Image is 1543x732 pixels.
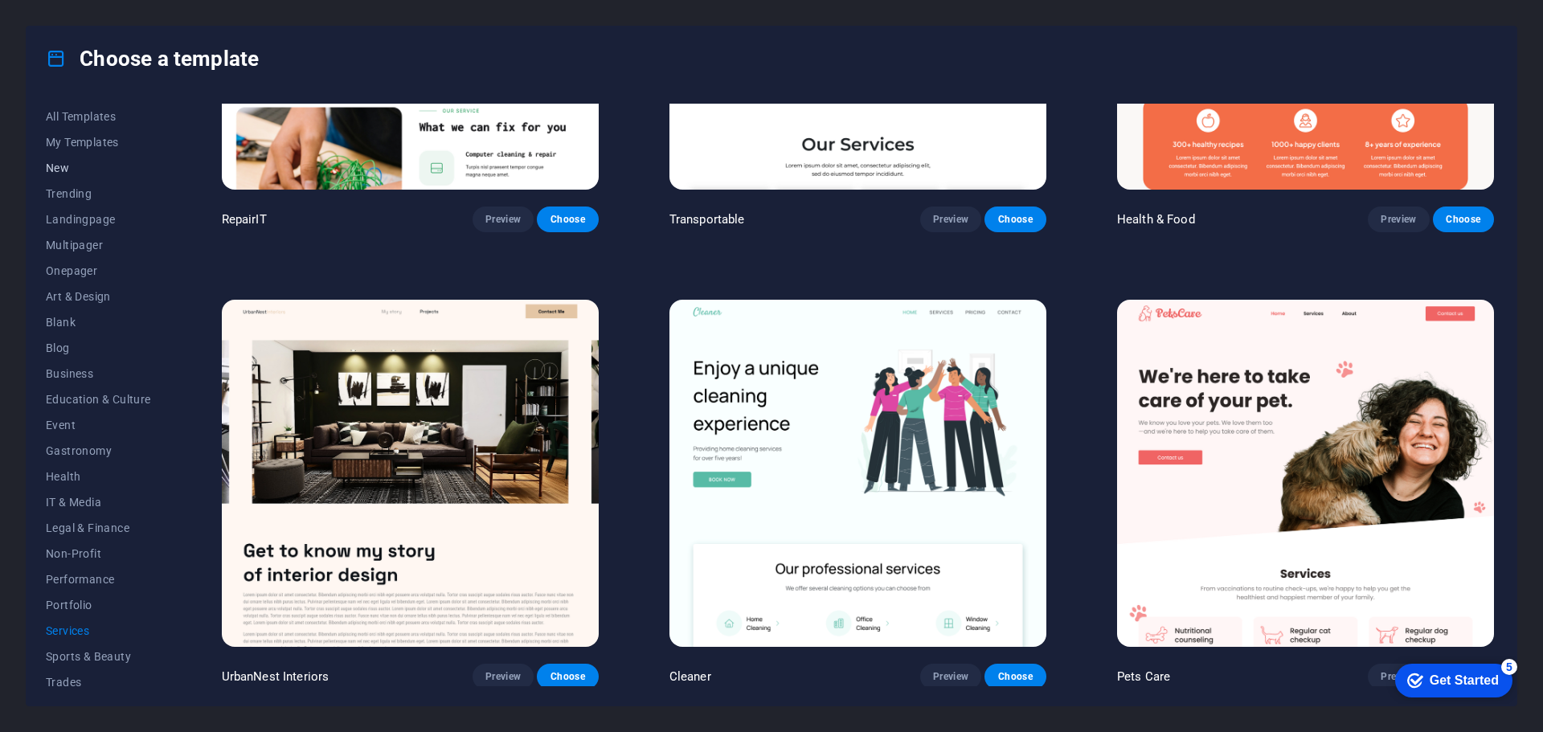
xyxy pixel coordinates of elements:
[46,644,151,669] button: Sports & Beauty
[46,464,151,489] button: Health
[46,624,151,637] span: Services
[46,110,151,123] span: All Templates
[46,239,151,251] span: Multipager
[46,599,151,611] span: Portfolio
[1117,669,1170,685] p: Pets Care
[47,18,117,32] div: Get Started
[537,664,598,689] button: Choose
[1368,207,1429,232] button: Preview
[473,664,534,689] button: Preview
[1446,213,1481,226] span: Choose
[46,361,151,386] button: Business
[46,284,151,309] button: Art & Design
[13,8,130,42] div: Get Started 5 items remaining, 0% complete
[46,541,151,566] button: Non-Profit
[46,162,151,174] span: New
[1368,664,1429,689] button: Preview
[46,335,151,361] button: Blog
[46,136,151,149] span: My Templates
[933,213,968,226] span: Preview
[46,129,151,155] button: My Templates
[46,515,151,541] button: Legal & Finance
[485,213,521,226] span: Preview
[46,521,151,534] span: Legal & Finance
[1381,213,1416,226] span: Preview
[46,232,151,258] button: Multipager
[46,213,151,226] span: Landingpage
[46,489,151,515] button: IT & Media
[46,669,151,695] button: Trades
[46,207,151,232] button: Landingpage
[46,419,151,431] span: Event
[1381,670,1416,683] span: Preview
[984,207,1046,232] button: Choose
[46,592,151,618] button: Portfolio
[669,211,745,227] p: Transportable
[46,258,151,284] button: Onepager
[46,573,151,586] span: Performance
[46,104,151,129] button: All Templates
[222,300,599,647] img: UrbanNest Interiors
[222,211,267,227] p: RepairIT
[46,676,151,689] span: Trades
[46,438,151,464] button: Gastronomy
[1117,300,1494,647] img: Pets Care
[485,670,521,683] span: Preview
[46,547,151,560] span: Non-Profit
[473,207,534,232] button: Preview
[46,187,151,200] span: Trending
[997,213,1033,226] span: Choose
[46,470,151,483] span: Health
[933,670,968,683] span: Preview
[669,300,1046,647] img: Cleaner
[46,393,151,406] span: Education & Culture
[46,181,151,207] button: Trending
[46,618,151,644] button: Services
[46,496,151,509] span: IT & Media
[46,650,151,663] span: Sports & Beauty
[46,341,151,354] span: Blog
[46,46,259,72] h4: Choose a template
[1117,211,1195,227] p: Health & Food
[46,264,151,277] span: Onepager
[537,207,598,232] button: Choose
[46,290,151,303] span: Art & Design
[1433,207,1494,232] button: Choose
[550,670,585,683] span: Choose
[46,566,151,592] button: Performance
[669,669,711,685] p: Cleaner
[46,367,151,380] span: Business
[46,316,151,329] span: Blank
[119,3,135,19] div: 5
[46,386,151,412] button: Education & Culture
[997,670,1033,683] span: Choose
[920,664,981,689] button: Preview
[46,412,151,438] button: Event
[984,664,1046,689] button: Choose
[46,155,151,181] button: New
[46,309,151,335] button: Blank
[222,669,329,685] p: UrbanNest Interiors
[920,207,981,232] button: Preview
[550,213,585,226] span: Choose
[46,444,151,457] span: Gastronomy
